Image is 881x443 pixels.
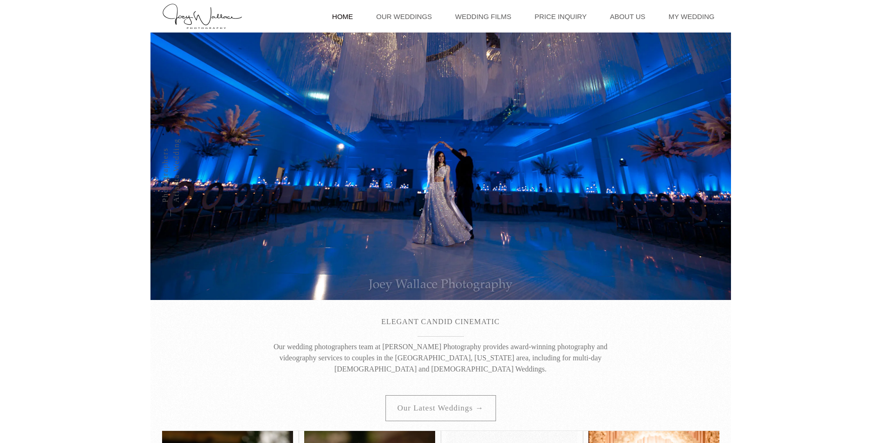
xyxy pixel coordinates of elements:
div: Atlanta wedding Photographers [160,130,182,202]
p: Our wedding photographers team at [PERSON_NAME] Photography provides award-winning photography an... [267,341,615,375]
p: . [267,130,615,141]
p: . [267,150,615,162]
p: . [267,191,615,202]
p: . [267,171,615,182]
a: Our latest weddings → [385,395,496,421]
span: ELEGANT CANDID CINEMATIC [381,318,500,326]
